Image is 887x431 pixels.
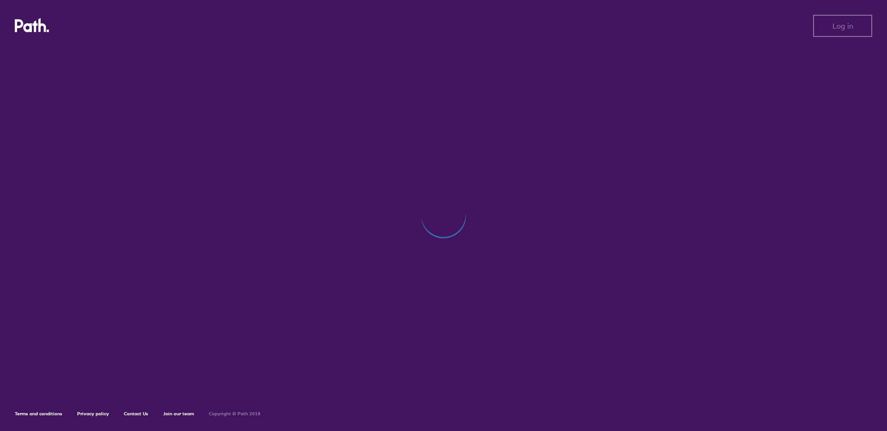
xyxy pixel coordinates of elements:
[832,22,853,30] span: Log in
[813,15,872,37] button: Log in
[163,411,194,417] a: Join our team
[209,411,261,417] h6: Copyright © Path 2018
[15,411,62,417] a: Terms and conditions
[124,411,148,417] a: Contact Us
[77,411,109,417] a: Privacy policy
